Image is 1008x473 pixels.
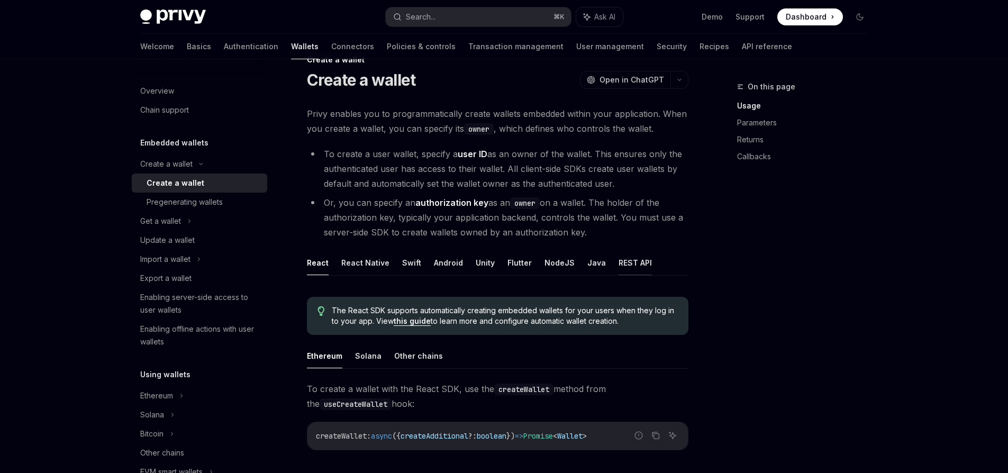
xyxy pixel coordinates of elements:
[477,431,506,441] span: boolean
[553,431,557,441] span: <
[468,34,564,59] a: Transaction management
[476,250,495,275] button: Unity
[140,447,184,459] div: Other chains
[317,306,325,316] svg: Tip
[576,7,623,26] button: Ask AI
[506,431,515,441] span: })
[434,250,463,275] button: Android
[619,250,652,275] button: REST API
[307,195,688,240] li: Or, you can specify an as an on a wallet. The holder of the authorization key, typically your app...
[316,431,367,441] span: createWallet
[132,269,267,288] a: Export a wallet
[415,197,488,208] strong: authorization key
[394,316,431,326] a: this guide
[147,177,204,189] div: Create a wallet
[576,34,644,59] a: User management
[371,431,392,441] span: async
[132,288,267,320] a: Enabling server-side access to user wallets
[786,12,827,22] span: Dashboard
[464,123,494,135] code: owner
[553,13,565,21] span: ⌘ K
[140,291,261,316] div: Enabling server-side access to user wallets
[140,323,261,348] div: Enabling offline actions with user wallets
[132,320,267,351] a: Enabling offline actions with user wallets
[307,343,342,368] button: Ethereum
[140,10,206,24] img: dark logo
[507,250,532,275] button: Flutter
[702,12,723,22] a: Demo
[367,431,371,441] span: :
[147,196,223,208] div: Pregenerating wallets
[140,427,164,440] div: Bitcoin
[140,408,164,421] div: Solana
[140,234,195,247] div: Update a wallet
[132,443,267,462] a: Other chains
[748,80,795,93] span: On this page
[140,368,190,381] h5: Using wallets
[140,137,208,149] h5: Embedded wallets
[224,34,278,59] a: Authentication
[649,429,662,442] button: Copy the contents from the code block
[307,381,688,411] span: To create a wallet with the React SDK, use the method from the hook:
[632,429,646,442] button: Report incorrect code
[331,34,374,59] a: Connectors
[132,174,267,193] a: Create a wallet
[392,431,401,441] span: ({
[402,250,421,275] button: Swift
[140,272,192,285] div: Export a wallet
[387,34,456,59] a: Policies & controls
[737,148,877,165] a: Callbacks
[515,431,523,441] span: =>
[666,429,679,442] button: Ask AI
[140,215,181,228] div: Get a wallet
[140,85,174,97] div: Overview
[583,431,587,441] span: >
[307,70,416,89] h1: Create a wallet
[140,253,190,266] div: Import a wallet
[341,250,389,275] button: React Native
[557,431,583,441] span: Wallet
[132,231,267,250] a: Update a wallet
[494,384,553,395] code: createWallet
[657,34,687,59] a: Security
[587,250,606,275] button: Java
[132,193,267,212] a: Pregenerating wallets
[510,197,540,209] code: owner
[742,34,792,59] a: API reference
[737,114,877,131] a: Parameters
[291,34,319,59] a: Wallets
[140,158,193,170] div: Create a wallet
[132,81,267,101] a: Overview
[735,12,765,22] a: Support
[600,75,664,85] span: Open in ChatGPT
[307,54,688,65] div: Create a wallet
[320,398,392,410] code: useCreateWallet
[355,343,382,368] button: Solana
[594,12,615,22] span: Ask AI
[140,389,173,402] div: Ethereum
[523,431,553,441] span: Promise
[777,8,843,25] a: Dashboard
[307,147,688,191] li: To create a user wallet, specify a as an owner of the wallet. This ensures only the authenticated...
[458,149,487,159] strong: user ID
[737,131,877,148] a: Returns
[307,106,688,136] span: Privy enables you to programmatically create wallets embedded within your application. When you c...
[307,250,329,275] button: React
[332,305,677,326] span: The React SDK supports automatically creating embedded wallets for your users when they log in to...
[580,71,670,89] button: Open in ChatGPT
[187,34,211,59] a: Basics
[140,104,189,116] div: Chain support
[468,431,477,441] span: ?:
[132,101,267,120] a: Chain support
[544,250,575,275] button: NodeJS
[401,431,468,441] span: createAdditional
[700,34,729,59] a: Recipes
[737,97,877,114] a: Usage
[851,8,868,25] button: Toggle dark mode
[140,34,174,59] a: Welcome
[394,343,443,368] button: Other chains
[406,11,435,23] div: Search...
[386,7,571,26] button: Search...⌘K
